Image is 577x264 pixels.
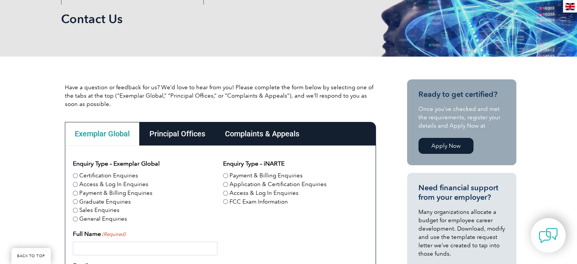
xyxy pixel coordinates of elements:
[230,189,299,198] label: Access & Log In Enquiries
[565,3,575,10] img: en
[230,171,303,180] label: Payment & Billing Enquiries
[11,248,51,264] a: BACK TO TOP
[418,105,505,130] p: Once you’ve checked and met the requirements, register your details and Apply Now at
[73,229,126,239] label: Full Name
[101,231,126,238] span: (Required)
[79,180,148,189] label: Access & Log In Enquiries
[65,83,376,108] p: Have a question or feedback for us? We’d love to hear from you! Please complete the form below by...
[79,206,119,215] label: Sales Enquiries
[65,122,140,145] div: Exemplar Global
[418,90,505,99] h3: Ready to get certified?
[79,171,138,180] label: Certification Enquiries
[79,198,131,206] label: Graduate Enquiries
[418,183,505,202] h3: Need financial support from your employer?
[539,226,558,245] img: contact-chat.png
[230,180,327,189] label: Application & Certification Enquiries
[79,215,127,223] label: General Enquiries
[140,122,215,145] div: Principal Offices
[223,159,285,168] legend: Enquiry Type – iNARTE
[215,122,309,145] div: Complaints & Appeals
[73,159,160,168] legend: Enquiry Type – Exemplar Global
[418,138,473,154] a: Apply Now
[79,189,153,198] label: Payment & Billing Enquiries
[61,11,352,26] h1: Contact Us
[418,208,505,258] p: Many organizations allocate a budget for employee career development. Download, modify and use th...
[230,198,288,206] label: FCC Exam Information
